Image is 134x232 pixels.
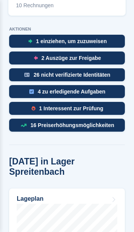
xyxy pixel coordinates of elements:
[29,89,34,94] img: task-75834270c22a3079a89374b754ae025e5fb1db73e45f91037f5363f120a921f8.svg
[17,195,43,202] h2: Lageplan
[9,35,125,52] a: 1 einziehen, um zuzuweisen
[34,56,38,60] img: move_outs_to_deallocate_icon-f764333ba52eb49d3ac5e1228854f67142a1ed5810a6f6cc68b1a99e826820c5.svg
[38,89,105,95] div: 4 zu erledigende Aufgaben
[32,106,35,111] img: prospect-51fa495bee0391a8d652442698ab0144808aea92771e9ea1ae160a38d050c398.svg
[9,102,125,119] a: 1 Interessent zur Prüfung
[21,124,27,127] img: price_increase_opportunities-93ffe204e8149a01c8c9dc8f82e8f89637d9d84a8eef4429ea346261dce0b2c0.svg
[16,2,89,9] div: 10 Rechnungen
[9,68,125,85] a: 26 nicht verifizierte Identitäten
[30,122,114,128] div: 16 Preiserhöhungsmöglichkeiten
[41,55,101,61] div: 2 Auszüge zur Freigabe
[39,105,104,111] div: 1 Interessent zur Prüfung
[9,27,125,32] p: AKTIONEN
[9,85,125,102] a: 4 zu erledigende Aufgaben
[9,52,125,68] a: 2 Auszüge zur Freigabe
[9,156,125,177] h2: [DATE] in Lager Spreitenbach
[33,72,110,78] div: 26 nicht verifizierte Identitäten
[28,39,32,43] img: move_ins_to_allocate_icon-fdf77a2bb77ea45bf5b3d319d69a93e2d87916cf1d5bf7949dd705db3b84f3ca.svg
[9,119,125,135] a: 16 Preiserhöhungsmöglichkeiten
[24,72,30,77] img: verify_identity-adf6edd0f0f0b5bbfe63781bf79b02c33cf7c696d77639b501bdc392416b5a36.svg
[36,38,107,44] div: 1 einziehen, um zuzuweisen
